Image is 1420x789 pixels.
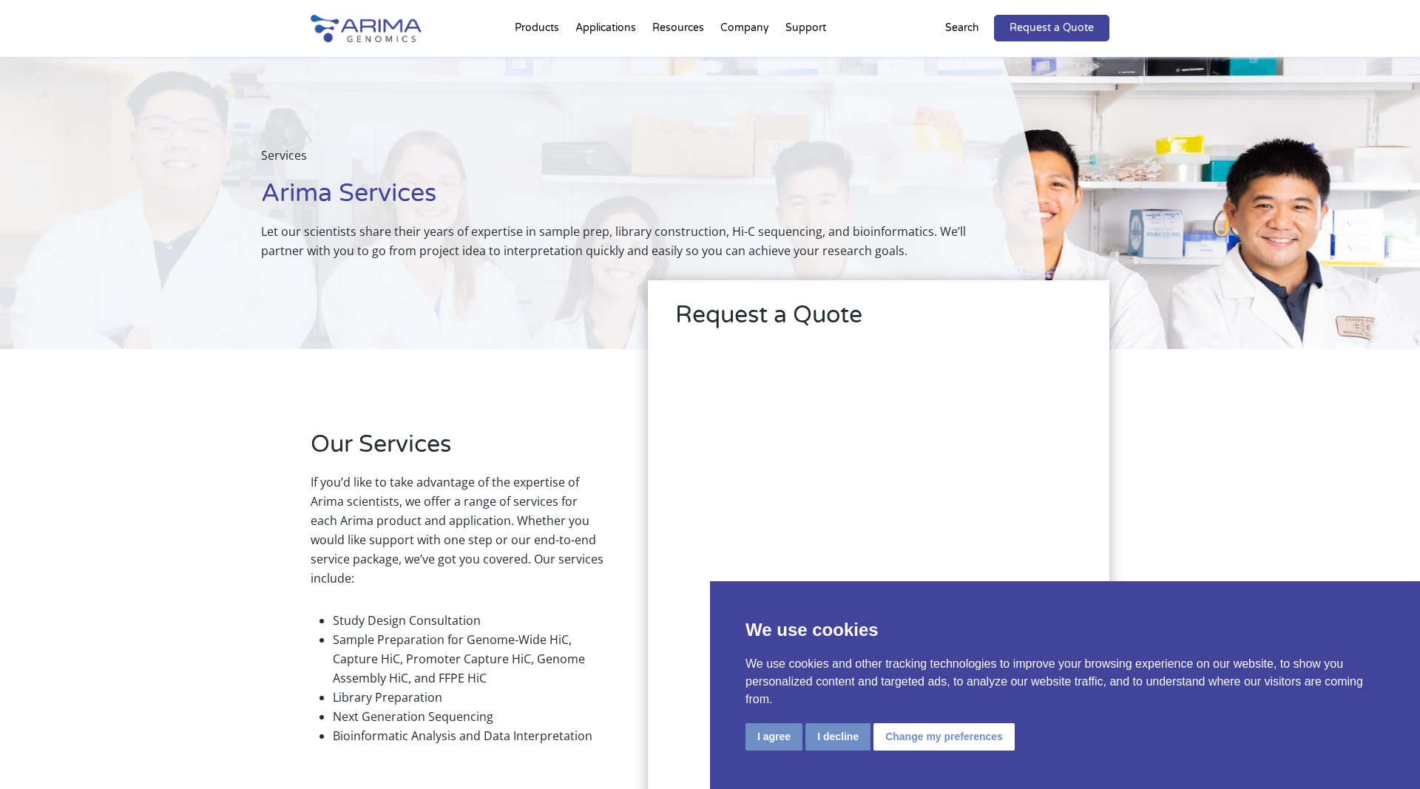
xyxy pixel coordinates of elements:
p: We use cookies [745,617,1384,643]
img: Arima-Genomics-logo [311,15,422,42]
li: Bioinformatic Analysis and Data Interpretation [333,726,603,745]
p: We use cookies and other tracking technologies to improve your browsing experience on our website... [745,655,1384,708]
p: Search [945,18,979,38]
p: Services [261,146,971,177]
button: I agree [745,723,802,751]
h2: Our Services [311,428,603,473]
p: If you’d like to take advantage of the expertise of Arima scientists, we offer a range of service... [311,473,603,600]
li: Next Generation Sequencing [333,707,603,726]
h1: Arima Services [261,177,971,222]
a: Request a Quote [994,15,1109,41]
p: Let our scientists share their years of expertise in sample prep, library construction, Hi-C sequ... [261,222,971,260]
li: Sample Preparation for Genome-Wide HiC, Capture HiC, Promoter Capture HiC, Genome Assembly HiC, a... [333,630,603,688]
h2: Request a Quote [675,299,1082,343]
li: Library Preparation [333,688,603,707]
button: Change my preferences [873,723,1015,751]
li: Study Design Consultation [333,611,603,630]
button: I decline [805,723,870,751]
